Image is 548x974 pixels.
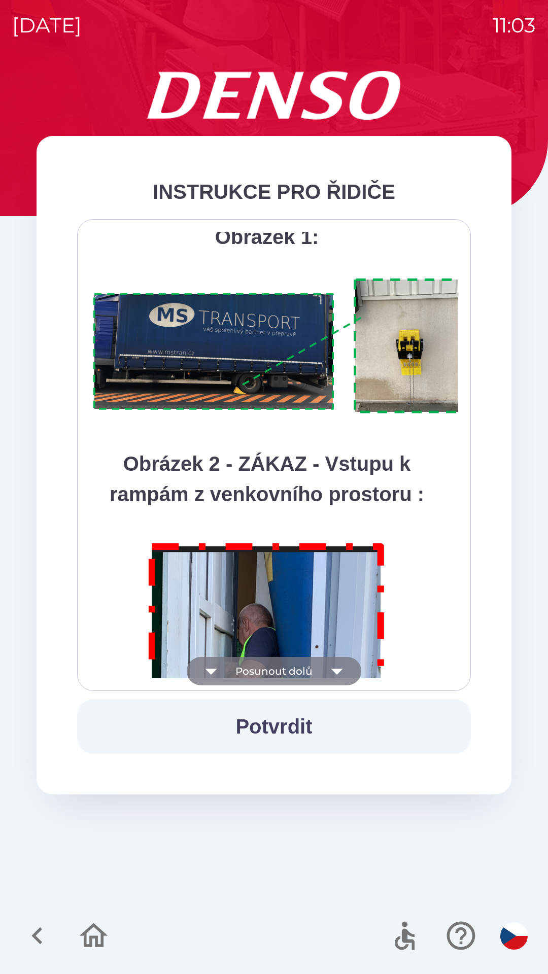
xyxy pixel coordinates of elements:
[12,10,82,41] p: [DATE]
[187,657,361,685] button: Posunout dolů
[137,530,397,902] img: M8MNayrTL6gAAAABJRU5ErkJggg==
[77,699,471,754] button: Potvrdit
[110,453,424,505] strong: Obrázek 2 - ZÁKAZ - Vstupu k rampám z venkovního prostoru :
[500,922,528,950] img: cs flag
[90,272,484,420] img: A1ym8hFSA0ukAAAAAElFTkSuQmCC
[215,226,319,248] strong: Obrázek 1:
[493,10,536,41] p: 11:03
[37,71,511,120] img: Logo
[77,177,471,207] div: INSTRUKCE PRO ŘIDIČE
